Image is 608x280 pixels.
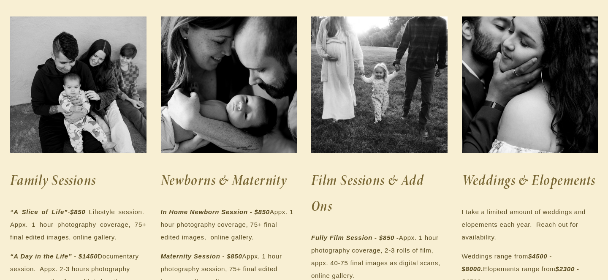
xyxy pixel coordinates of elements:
[10,253,98,260] em: “A Day in the Life” - $1450
[10,208,68,215] em: “A Slice of Life”
[10,206,147,244] p: Lifestyle session. Appx. 1 hour photography coverage, 75+ final edited images, online gallery.
[462,167,598,193] h2: Weddings & Elopements
[10,167,147,193] h2: Family Sessions
[462,206,598,244] p: I take a limited amount of weddings and elopements each year. Reach out for availability.
[68,208,70,215] em: -
[161,208,270,215] em: In Home Newborn Session - $850
[311,234,399,241] em: Fully Film Session - $850 -
[161,206,297,244] p: Appx. 1 hour photography coverage, 75+ final edited images, online gallery.
[161,167,297,193] h2: Newborns & Maternity
[462,253,554,272] em: $4500 - $8000
[70,208,85,215] em: $850
[311,167,448,219] h2: Film Sessions & Add Ons
[462,253,554,272] strong: .
[161,253,242,260] em: Maternity Session - $850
